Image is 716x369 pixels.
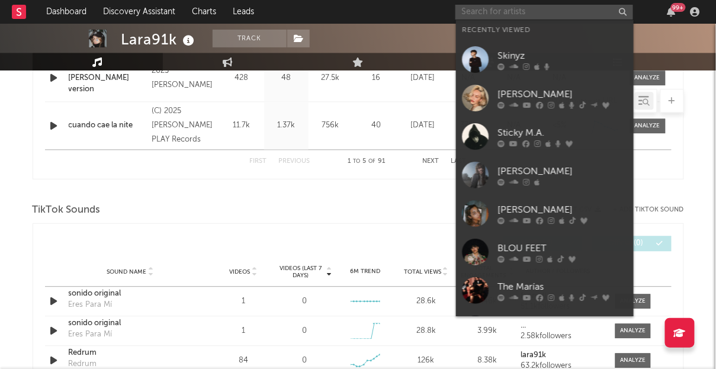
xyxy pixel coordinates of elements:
a: [PERSON_NAME] [456,156,634,194]
div: [PERSON_NAME] [497,164,628,178]
span: TikTok Sounds [33,203,101,217]
div: [DATE] [403,72,443,84]
div: 28.8k [399,325,454,337]
div: 0 [302,325,307,337]
div: 1.37k [267,120,306,131]
div: 0 [302,355,307,367]
a: BLOU FEET [456,233,634,271]
a: The Marías [456,271,634,310]
div: Sticky M.A. [497,126,628,140]
button: First [250,158,267,165]
div: 1 [216,296,271,307]
div: 1 5 91 [334,155,399,169]
div: [PERSON_NAME] [497,203,628,217]
div: 48 [267,72,306,84]
a: lo q elegiste - [PERSON_NAME] version [69,60,146,95]
button: Previous [279,158,310,165]
div: BLOU FEET [497,241,628,255]
a: Skinyz [456,40,634,79]
input: Search for artists [455,5,633,20]
span: Sound Name [107,268,147,275]
span: to [353,159,360,164]
div: 11.7k [223,120,261,131]
div: Skinyz [497,49,628,63]
a: [PERSON_NAME] [456,194,634,233]
div: [PERSON_NAME] [497,87,628,101]
a: Kehlani [456,310,634,348]
button: + Add TikTok Sound [614,207,684,213]
div: 375k [449,120,489,131]
a: sonido original [69,288,192,300]
div: Lara91k [121,30,198,49]
div: [DATE] [403,120,443,131]
span: Total Views [404,268,441,275]
div: 3.99k [460,325,515,337]
button: Track [213,30,287,47]
div: 27.5k [312,72,350,84]
div: 40 [356,120,397,131]
div: 8.38k [460,355,515,367]
div: 756k [312,120,350,131]
div: 126k [399,355,454,367]
div: 0 [302,296,307,307]
span: Videos (last 7 days) [277,265,325,279]
strong: lara91k [521,351,546,359]
a: sonido original [69,317,192,329]
div: (C) 2025 [PERSON_NAME] PLAY Records [152,104,216,147]
a: cuando cae la nite [69,120,146,131]
div: 28.6k [399,296,454,307]
div: 84 [216,355,271,367]
a: Sticky M.A. [456,117,634,156]
div: 2.58k followers [521,332,603,341]
button: 99+ [667,7,676,17]
div: Recently Viewed [462,23,628,37]
div: 428 [223,72,261,84]
div: The Marías [497,280,628,294]
a: [PERSON_NAME] [456,79,634,117]
strong: ... [521,322,526,329]
div: 99 + [671,3,686,12]
span: of [368,159,375,164]
button: + Add TikTok Sound [602,207,684,213]
div: Eres Para Mí [69,329,113,341]
div: 1 [216,325,271,337]
button: Last [451,158,467,165]
a: ... [521,322,603,330]
div: 2025 [PERSON_NAME] [152,64,216,92]
div: N/A [449,72,489,84]
div: 16 [356,72,397,84]
span: Videos [230,268,251,275]
a: Redrum [69,347,192,359]
div: 6M Trend [338,267,393,276]
button: Next [423,158,439,165]
div: Eres Para Mí [69,299,113,311]
a: lara91k [521,351,603,360]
